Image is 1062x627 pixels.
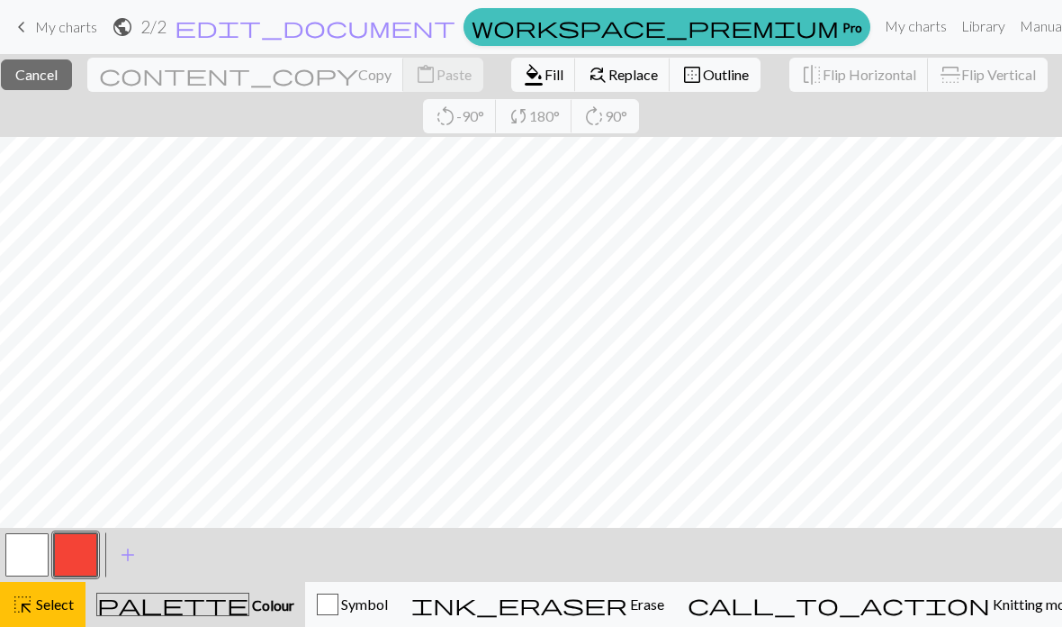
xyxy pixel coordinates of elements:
[523,62,544,87] span: format_color_fill
[97,592,248,617] span: palette
[15,66,58,83] span: Cancel
[33,595,74,613] span: Select
[575,58,670,92] button: Replace
[938,64,963,86] span: flip
[529,107,560,124] span: 180°
[85,582,305,627] button: Colour
[801,62,823,87] span: flip
[583,104,605,129] span: rotate_right
[112,14,133,40] span: public
[99,62,358,87] span: content_copy
[544,66,563,83] span: Fill
[789,58,929,92] button: Flip Horizontal
[249,596,294,613] span: Colour
[305,582,400,627] button: Symbol
[703,66,749,83] span: Outline
[508,104,529,129] span: sync
[11,14,32,40] span: keyboard_arrow_left
[605,107,627,124] span: 90°
[435,104,456,129] span: rotate_left
[175,14,455,40] span: edit_document
[681,62,703,87] span: border_outer
[877,8,954,44] a: My charts
[358,66,391,83] span: Copy
[511,58,576,92] button: Fill
[140,16,166,37] h2: 2 / 2
[627,595,664,613] span: Erase
[1,59,72,90] button: Cancel
[496,99,572,133] button: 180°
[423,99,497,133] button: -90°
[608,66,658,83] span: Replace
[35,18,97,35] span: My charts
[571,99,639,133] button: 90°
[87,58,404,92] button: Copy
[411,592,627,617] span: ink_eraser
[928,58,1048,92] button: Flip Vertical
[961,66,1036,83] span: Flip Vertical
[12,592,33,617] span: highlight_alt
[456,107,484,124] span: -90°
[823,66,916,83] span: Flip Horizontal
[688,592,990,617] span: call_to_action
[338,595,388,613] span: Symbol
[117,542,139,568] span: add
[400,582,676,627] button: Erase
[463,8,870,46] a: Pro
[472,14,839,40] span: workspace_premium
[587,62,608,87] span: find_replace
[670,58,760,92] button: Outline
[11,12,97,42] a: My charts
[954,8,1012,44] a: Library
